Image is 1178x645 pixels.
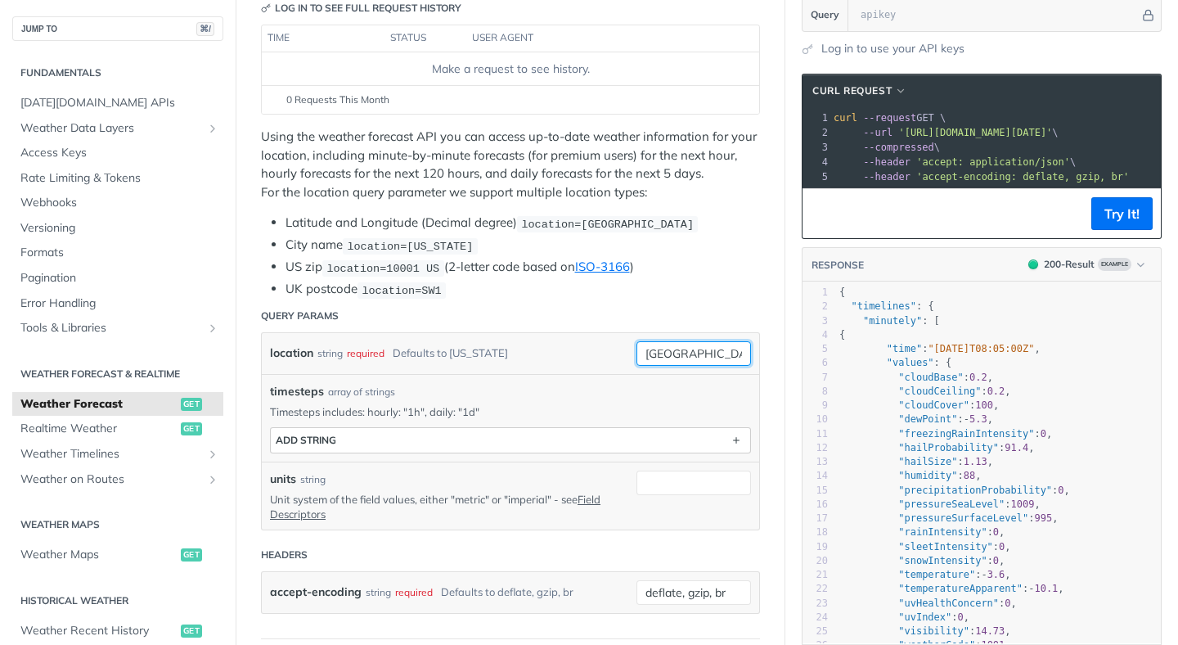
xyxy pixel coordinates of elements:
[20,270,219,286] span: Pagination
[261,548,308,562] div: Headers
[12,91,223,115] a: [DATE][DOMAIN_NAME] APIs
[964,413,969,425] span: -
[300,472,326,487] div: string
[12,619,223,643] a: Weather Recent Historyget
[12,191,223,215] a: Webhooks
[839,569,1011,580] span: : ,
[803,568,828,582] div: 21
[20,120,202,137] span: Weather Data Layers
[12,116,223,141] a: Weather Data LayersShow subpages for Weather Data Layers
[362,284,441,296] span: location=SW1
[803,455,828,469] div: 13
[916,156,1070,168] span: 'accept: application/json'
[803,512,828,525] div: 17
[262,25,384,52] th: time
[803,169,830,184] div: 5
[993,555,999,566] span: 0
[821,40,964,57] a: Log in to use your API keys
[803,427,828,441] div: 11
[1028,259,1038,269] span: 200
[863,112,916,124] span: --request
[834,112,946,124] span: GET \
[999,541,1005,553] span: 0
[898,512,1028,524] span: "pressureSurfaceLevel"
[270,404,751,419] p: Timesteps includes: hourly: "1h", daily: "1d"
[958,611,964,623] span: 0
[987,569,1005,580] span: 3.6
[839,300,934,312] span: : {
[181,548,202,562] span: get
[863,127,892,138] span: --url
[969,413,987,425] span: 5.3
[898,598,999,609] span: "uvHealthConcern"
[975,625,1005,637] span: 14.73
[261,3,271,13] svg: Key
[20,95,219,111] span: [DATE][DOMAIN_NAME] APIs
[839,386,1011,397] span: : ,
[811,257,865,273] button: RESPONSE
[834,142,940,153] span: \
[898,413,957,425] span: "dewPoint"
[12,467,223,492] a: Weather on RoutesShow subpages for Weather on Routes
[803,140,830,155] div: 3
[834,112,857,124] span: curl
[898,386,981,397] span: "cloudCeiling"
[898,372,963,383] span: "cloudBase"
[803,342,828,356] div: 5
[12,241,223,265] a: Formats
[898,555,987,566] span: "snowIntensity"
[839,286,845,298] span: {
[206,322,219,335] button: Show subpages for Tools & Libraries
[863,142,934,153] span: --compressed
[964,456,987,467] span: 1.13
[839,372,993,383] span: : ,
[20,547,177,563] span: Weather Maps
[803,371,828,385] div: 7
[839,541,1011,553] span: : ,
[803,625,828,638] div: 25
[803,399,828,413] div: 9
[898,541,993,553] span: "sleetIntensity"
[839,470,982,481] span: : ,
[286,258,760,277] li: US zip (2-letter code based on )
[803,300,828,313] div: 2
[384,25,466,52] th: status
[803,484,828,498] div: 15
[1028,583,1034,594] span: -
[261,309,339,323] div: Query Params
[803,111,830,125] div: 1
[898,428,1034,440] span: "freezingRainIntensity"
[839,583,1064,594] span: : ,
[270,492,612,521] p: Unit system of the field values, either "metric" or "imperial" - see
[993,526,999,538] span: 0
[839,329,845,341] span: {
[317,341,343,365] div: string
[286,280,760,299] li: UK postcode
[286,214,760,232] li: Latitude and Longitude (Decimal degree)
[12,216,223,241] a: Versioning
[898,442,999,453] span: "hailProbability"
[12,65,223,80] h2: Fundamentals
[811,7,839,22] span: Query
[181,422,202,435] span: get
[1098,258,1131,271] span: Example
[898,583,1023,594] span: "temperatureApparent"
[206,122,219,135] button: Show subpages for Weather Data Layers
[20,245,219,261] span: Formats
[839,512,1058,524] span: : ,
[270,471,296,488] label: units
[12,316,223,341] a: Tools & LibrariesShow subpages for Tools & Libraries
[1044,257,1095,272] div: 200 - Result
[898,399,969,411] span: "cloudCover"
[803,611,828,625] div: 24
[575,259,630,274] a: ISO-3166
[12,517,223,532] h2: Weather Maps
[12,166,223,191] a: Rate Limiting & Tokens
[803,498,828,512] div: 16
[12,266,223,291] a: Pagination
[851,300,915,312] span: "timelines"
[1034,512,1052,524] span: 995
[839,485,1070,496] span: : ,
[1005,442,1028,453] span: 91.4
[898,127,1052,138] span: '[URL][DOMAIN_NAME][DATE]'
